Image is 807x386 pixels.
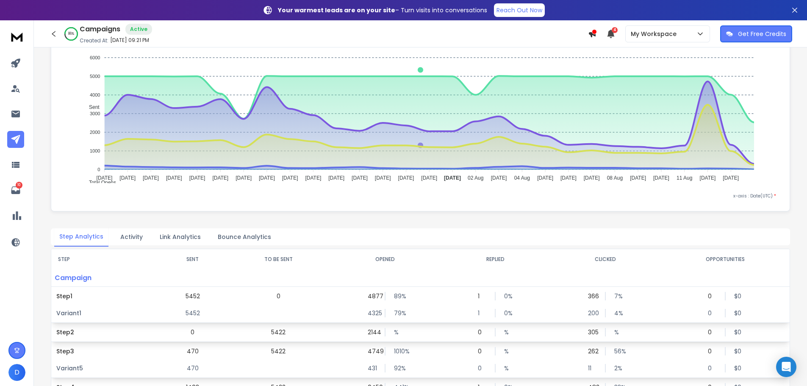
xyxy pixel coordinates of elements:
p: My Workspace [631,30,680,38]
p: 0 [708,292,716,300]
tspan: 4000 [90,92,100,97]
tspan: [DATE] [723,175,739,181]
p: % [504,364,513,372]
p: $ 0 [734,364,743,372]
tspan: [DATE] [189,175,205,181]
p: 4325 [368,309,376,317]
h1: Campaigns [80,24,120,34]
p: 79 % [394,309,402,317]
tspan: [DATE] [119,175,136,181]
p: $ 0 [734,309,743,317]
th: TO BE SENT [227,249,330,269]
tspan: [DATE] [630,175,646,181]
th: OPPORTUNITIES [661,249,790,269]
p: % [614,328,623,336]
tspan: [DATE] [97,175,113,181]
tspan: 1000 [90,148,100,153]
img: logo [8,29,25,44]
p: 2144 [368,328,376,336]
p: Campaign [51,269,158,286]
tspan: 5000 [90,74,100,79]
p: 5422 [271,347,286,355]
tspan: [DATE] [491,175,507,181]
p: 4877 [368,292,376,300]
p: 11 [588,364,596,372]
p: 0 % [504,292,513,300]
th: CLICKED [550,249,660,269]
button: D [8,364,25,381]
p: x-axis : Date(UTC) [65,193,776,199]
tspan: [DATE] [352,175,368,181]
tspan: 11 Aug [677,175,692,181]
span: Total Opens [83,180,116,186]
tspan: 02 Aug [468,175,483,181]
tspan: [DATE] [212,175,228,181]
p: 92 % [394,364,402,372]
p: Reach Out Now [496,6,542,14]
button: Get Free Credits [720,25,792,42]
tspan: 6000 [90,55,100,60]
p: 0 [478,328,486,336]
p: 0 [478,364,486,372]
tspan: 0 [97,167,100,172]
tspan: [DATE] [421,175,437,181]
span: Sent [83,104,100,110]
p: $ 0 [734,292,743,300]
tspan: [DATE] [166,175,182,181]
tspan: [DATE] [375,175,391,181]
p: 366 [588,292,596,300]
button: Activity [115,228,148,246]
p: 7 % [614,292,623,300]
tspan: [DATE] [282,175,298,181]
p: – Turn visits into conversations [278,6,487,14]
p: 1 [478,292,486,300]
p: Step 3 [56,347,153,355]
tspan: [DATE] [444,175,461,181]
div: Active [125,24,152,35]
tspan: 08 Aug [607,175,623,181]
p: Variant 5 [56,364,153,372]
div: Open Intercom Messenger [776,357,796,377]
p: 0 [708,309,716,317]
p: Get Free Credits [738,30,786,38]
p: 431 [368,364,376,372]
tspan: [DATE] [398,175,414,181]
tspan: 2000 [90,130,100,135]
button: Link Analytics [155,228,206,246]
p: % [504,328,513,336]
th: SENT [158,249,227,269]
p: 56 % [614,347,623,355]
th: REPLIED [440,249,550,269]
tspan: [DATE] [700,175,716,181]
tspan: [DATE] [560,175,577,181]
p: 0 [708,364,716,372]
p: 0 [277,292,280,300]
button: Step Analytics [54,227,108,247]
th: OPENED [330,249,440,269]
p: 1010 % [394,347,402,355]
p: 86 % [68,31,74,36]
p: $ 0 [734,347,743,355]
tspan: [DATE] [328,175,344,181]
p: 0 [708,328,716,336]
p: 0 [708,347,716,355]
p: 89 % [394,292,402,300]
span: 4 [612,27,618,33]
p: 5452 [186,292,200,300]
strong: Your warmest leads are on your site [278,6,395,14]
p: 2 % [614,364,623,372]
p: 200 [588,309,596,317]
p: 0 [478,347,486,355]
p: 4 % [614,309,623,317]
tspan: 3000 [90,111,100,116]
p: 0 % [504,309,513,317]
p: 262 [588,347,596,355]
button: Bounce Analytics [213,228,276,246]
p: 4749 [368,347,376,355]
p: $ 0 [734,328,743,336]
p: Created At: [80,37,108,44]
tspan: [DATE] [537,175,553,181]
tspan: [DATE] [305,175,321,181]
a: Reach Out Now [494,3,545,17]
